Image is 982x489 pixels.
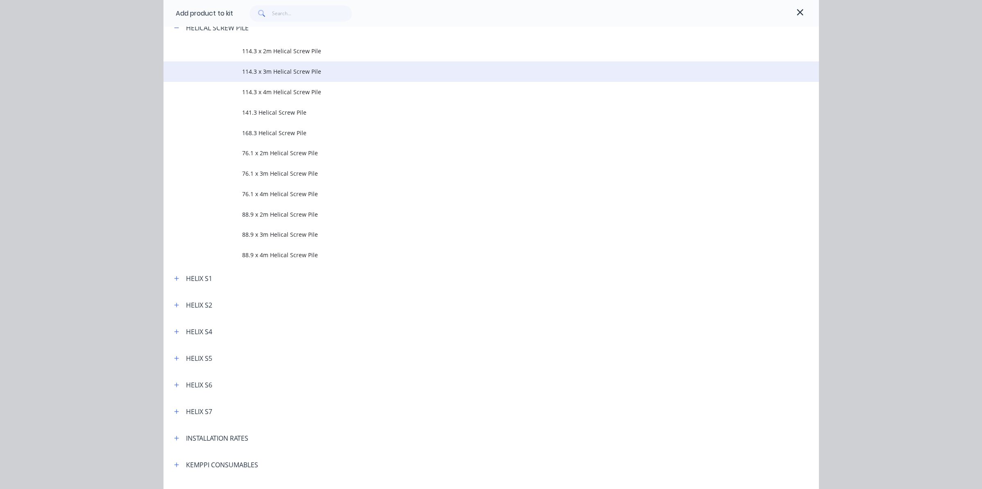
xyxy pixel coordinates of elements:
[242,190,703,198] span: 76.1 x 4m Helical Screw Pile
[242,251,703,259] span: 88.9 x 4m Helical Screw Pile
[242,47,703,55] span: 114.3 x 2m Helical Screw Pile
[242,210,703,219] span: 88.9 x 2m Helical Screw Pile
[242,169,703,178] span: 76.1 x 3m Helical Screw Pile
[242,88,703,96] span: 114.3 x 4m Helical Screw Pile
[186,407,212,417] div: HELIX S7
[176,9,233,18] div: Add product to kit
[272,5,352,22] input: Search...
[186,327,212,337] div: HELIX S4
[186,23,249,33] div: HELICAL SCREW PILE
[242,230,703,239] span: 88.9 x 3m Helical Screw Pile
[242,129,703,137] span: 168.3 Helical Screw Pile
[186,380,212,390] div: HELIX S6
[242,149,703,157] span: 76.1 x 2m Helical Screw Pile
[186,460,258,470] div: KEMPPI CONSUMABLES
[186,353,212,363] div: HELIX S5
[186,433,248,443] div: INSTALLATION RATES
[242,108,703,117] span: 141.3 Helical Screw Pile
[186,274,212,283] div: HELIX S1
[242,67,703,76] span: 114.3 x 3m Helical Screw Pile
[186,300,212,310] div: HELIX S2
